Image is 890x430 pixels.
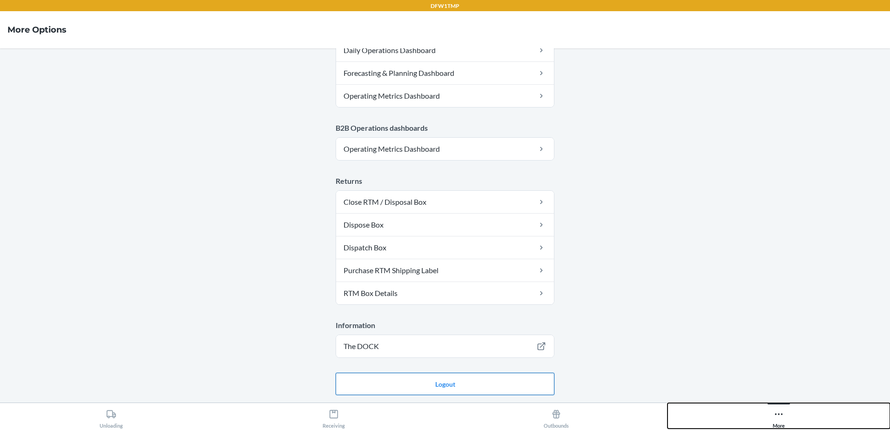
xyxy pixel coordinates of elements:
a: Dispatch Box [336,236,554,259]
div: More [773,405,785,429]
button: Receiving [222,403,445,429]
p: DFW1TMP [431,2,459,10]
div: Receiving [323,405,345,429]
a: Dispose Box [336,214,554,236]
a: RTM Box Details [336,282,554,304]
a: Close RTM / Disposal Box [336,191,554,213]
button: More [667,403,890,429]
a: Operating Metrics Dashboard [336,85,554,107]
button: Outbounds [445,403,667,429]
p: Information [336,320,554,331]
a: Forecasting & Planning Dashboard [336,62,554,84]
a: Purchase RTM Shipping Label [336,259,554,282]
a: Daily Operations Dashboard [336,39,554,61]
div: Unloading [100,405,123,429]
a: Operating Metrics Dashboard [336,138,554,160]
div: Outbounds [544,405,569,429]
h4: More Options [7,24,67,36]
p: Returns [336,175,554,187]
button: Logout [336,373,554,395]
p: B2B Operations dashboards [336,122,554,134]
a: The DOCK [336,335,554,357]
